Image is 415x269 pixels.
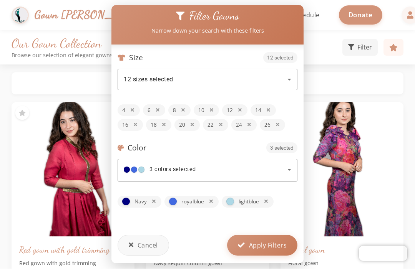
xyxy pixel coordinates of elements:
span: Navy [134,198,147,206]
span: 10 [198,107,204,114]
span: Apply Filters [249,241,287,250]
button: Apply Filters [227,235,297,256]
span: 12 selected [263,53,297,63]
p: Narrow down your search with these filters [114,27,301,35]
iframe: Chatra live chat [359,246,407,261]
span: 24 [236,121,242,129]
span: 6 [148,107,151,114]
span: 3 selected [266,143,297,153]
span: Size [129,53,143,62]
span: 14 [255,107,261,114]
span: 4 [122,107,125,114]
span: Cancel [138,241,158,250]
span: Filter Gowns [189,10,239,23]
span: 3 colors selected [149,165,196,175]
span: 20 [179,121,185,129]
span: lightblue [239,198,259,206]
span: 22 [207,121,214,129]
span: Color [128,144,146,152]
span: 8 [173,107,176,114]
span: 12 sizes selected [124,76,173,83]
span: 18 [151,121,157,129]
span: 12 [227,107,233,114]
span: royalblue [181,198,204,206]
span: 16 [122,121,128,129]
span: 26 [264,121,271,129]
button: Cancel [118,235,169,256]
